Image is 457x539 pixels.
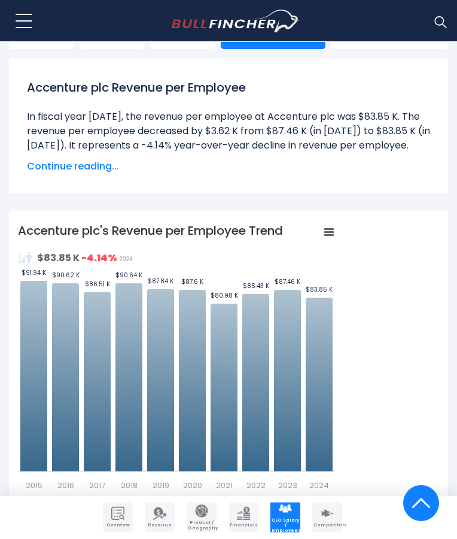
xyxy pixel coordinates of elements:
[119,256,132,262] span: 2024
[230,523,257,528] span: Financials
[312,502,342,532] a: Company Competitors
[183,480,202,491] text: 2020
[216,480,233,491] text: 2021
[145,502,175,532] a: Company Revenue
[57,480,74,491] text: 2016
[146,523,173,528] span: Revenue
[278,480,297,491] text: 2023
[172,10,300,32] a: Go to homepage
[104,523,132,528] span: Overview
[172,10,300,32] img: bullfincher logo
[26,480,42,491] text: 2015
[309,480,329,491] text: 2024
[89,480,105,491] text: 2017
[211,291,239,300] text: $80.98 K
[306,285,333,294] text: $83.85 K
[270,502,300,532] a: Company Employees
[27,110,430,153] li: In fiscal year [DATE], the revenue per employee at Accenture plc was $83.85 K. The revenue per em...
[188,520,215,531] span: Product / Geography
[243,281,270,290] text: $85.43 K
[115,271,143,280] text: $90.64 K
[148,277,174,286] text: $87.84 K
[81,251,117,265] strong: -4.14%
[37,251,80,265] strong: $83.85 K
[18,250,32,265] img: RevenuePerEmployee.svg
[228,502,258,532] a: Company Financials
[85,280,111,289] text: $86.51 K
[27,78,430,96] h1: Accenture plc Revenue per Employee
[103,502,133,532] a: Company Overview
[18,222,283,239] tspan: Accenture plc's Revenue per Employee Trend
[313,523,341,528] span: Competitors
[187,502,217,532] a: Company Product/Geography
[121,480,138,491] text: 2018
[275,277,301,286] text: $87.46 K
[272,518,299,533] span: CEO Salary / Employees
[52,271,80,280] text: $90.62 K
[18,222,335,492] svg: Accenture plc's Revenue per Employee Trend
[27,159,430,174] span: Continue reading...
[153,480,169,491] text: 2019
[181,277,204,286] text: $87.6 K
[246,480,266,491] text: 2022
